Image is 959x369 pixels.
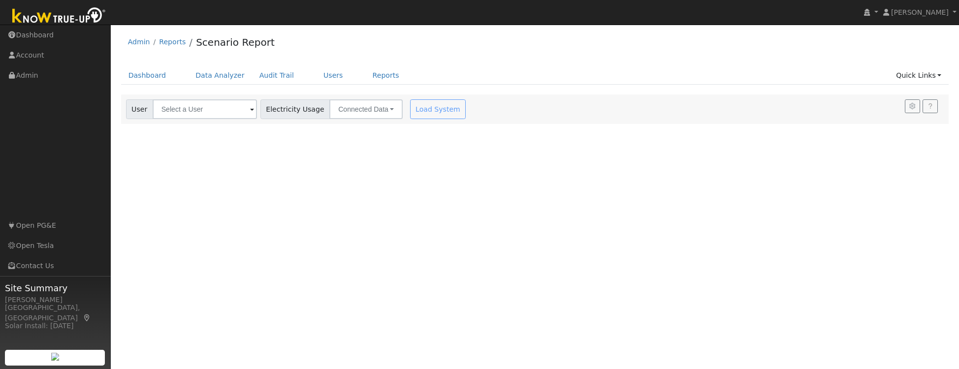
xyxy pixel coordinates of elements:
span: Site Summary [5,281,105,295]
a: Data Analyzer [188,66,252,85]
a: Help Link [923,99,938,113]
span: [PERSON_NAME] [891,8,949,16]
a: Users [316,66,351,85]
div: [GEOGRAPHIC_DATA], [GEOGRAPHIC_DATA] [5,303,105,323]
span: User [126,99,153,119]
a: Admin [128,38,150,46]
a: Map [83,314,92,322]
img: Know True-Up [7,5,111,28]
button: Settings [905,99,920,113]
button: Connected Data [329,99,403,119]
a: Audit Trail [252,66,301,85]
img: retrieve [51,353,59,361]
a: Quick Links [889,66,949,85]
a: Dashboard [121,66,174,85]
span: Electricity Usage [260,99,330,119]
a: Reports [365,66,407,85]
a: Scenario Report [196,36,275,48]
div: [PERSON_NAME] [5,295,105,305]
input: Select a User [153,99,257,119]
a: Reports [159,38,186,46]
div: Solar Install: [DATE] [5,321,105,331]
